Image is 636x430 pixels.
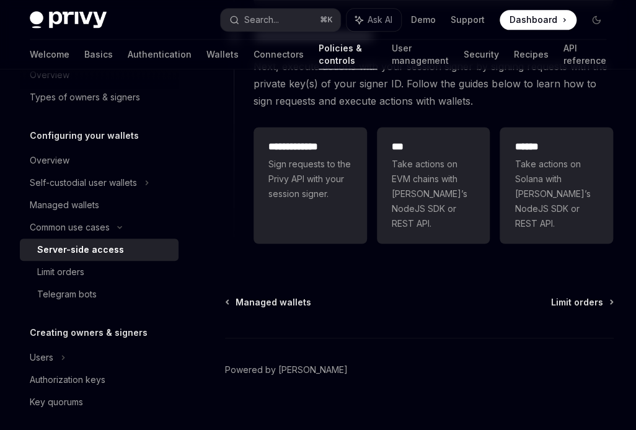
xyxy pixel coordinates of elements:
[30,350,53,365] div: Users
[20,369,179,391] a: Authorization keys
[319,40,377,69] a: Policies & controls
[20,261,179,283] a: Limit orders
[225,363,348,375] a: Powered by [PERSON_NAME]
[20,391,179,413] a: Key quorums
[30,220,110,235] div: Common use cases
[464,40,499,69] a: Security
[226,296,311,308] a: Managed wallets
[37,287,97,302] div: Telegram bots
[392,40,449,69] a: User management
[30,128,139,143] h5: Configuring your wallets
[368,14,392,26] span: Ask AI
[244,12,279,27] div: Search...
[20,194,179,216] a: Managed wallets
[377,127,490,244] a: ***Take actions on EVM chains with [PERSON_NAME]’s NodeJS SDK or REST API.
[30,325,148,340] h5: Creating owners & signers
[451,14,485,26] a: Support
[268,157,352,201] span: Sign requests to the Privy API with your session signer.
[500,127,613,244] a: **** *Take actions on Solana with [PERSON_NAME]’s NodeJS SDK or REST API.
[392,157,475,231] span: Take actions on EVM chains with [PERSON_NAME]’s NodeJS SDK or REST API.
[254,40,304,69] a: Connectors
[30,90,140,105] div: Types of owners & signers
[563,40,606,69] a: API reference
[20,149,179,172] a: Overview
[347,9,401,31] button: Ask AI
[221,9,341,31] button: Search...⌘K
[254,127,367,244] a: **** **** ***Sign requests to the Privy API with your session signer.
[37,242,124,257] div: Server-side access
[320,15,333,25] span: ⌘ K
[84,40,113,69] a: Basics
[500,10,576,30] a: Dashboard
[30,11,107,29] img: dark logo
[30,372,105,387] div: Authorization keys
[20,283,179,305] a: Telegram bots
[510,14,557,26] span: Dashboard
[30,40,69,69] a: Welcome
[20,239,179,261] a: Server-side access
[30,198,99,213] div: Managed wallets
[30,395,83,410] div: Key quorums
[30,175,137,190] div: Self-custodial user wallets
[254,58,613,110] span: Next, execute actions with your session signer by signing requests with the private key(s) of you...
[206,40,239,69] a: Wallets
[37,265,84,279] div: Limit orders
[586,10,606,30] button: Toggle dark mode
[514,40,549,69] a: Recipes
[128,40,192,69] a: Authentication
[20,86,179,108] a: Types of owners & signers
[515,157,598,231] span: Take actions on Solana with [PERSON_NAME]’s NodeJS SDK or REST API.
[411,14,436,26] a: Demo
[551,296,603,308] span: Limit orders
[551,296,612,308] a: Limit orders
[236,296,311,308] span: Managed wallets
[30,153,69,168] div: Overview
